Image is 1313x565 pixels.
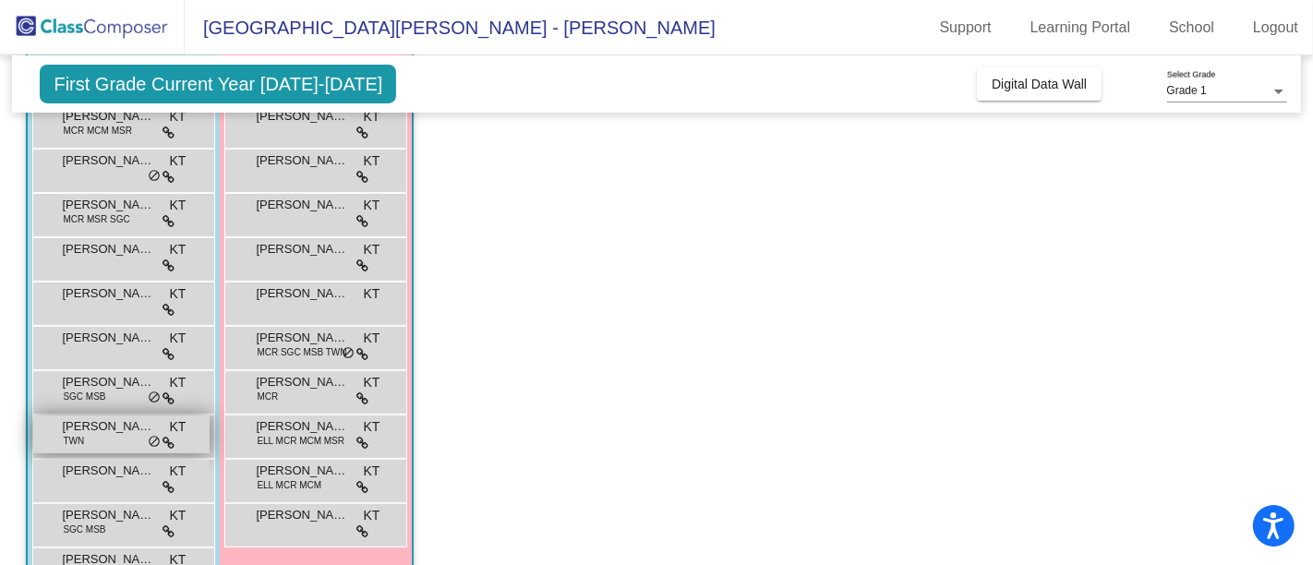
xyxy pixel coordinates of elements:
[992,77,1087,91] span: Digital Data Wall
[256,284,348,303] span: [PERSON_NAME]
[62,151,154,170] span: [PERSON_NAME]
[170,151,187,171] span: KT
[364,196,380,215] span: KT
[256,329,348,347] span: [PERSON_NAME]
[62,196,154,214] span: [PERSON_NAME]
[148,169,161,184] span: do_not_disturb_alt
[63,523,105,536] span: SGC MSB
[364,151,380,171] span: KT
[256,417,348,436] span: [PERSON_NAME]
[256,151,348,170] span: [PERSON_NAME] [PERSON_NAME]
[257,345,346,359] span: MCR SGC MSB TWN
[185,13,716,42] span: [GEOGRAPHIC_DATA][PERSON_NAME] - [PERSON_NAME]
[40,65,396,103] span: First Grade Current Year [DATE]-[DATE]
[1167,84,1207,97] span: Grade 1
[148,391,161,405] span: do_not_disturb_alt
[62,107,154,126] span: [PERSON_NAME]
[364,417,380,437] span: KT
[1238,13,1313,42] a: Logout
[170,373,187,392] span: KT
[170,506,187,525] span: KT
[63,124,131,138] span: MCR MCM MSR
[63,212,129,226] span: MCR MSR SGC
[62,417,154,436] span: [PERSON_NAME]
[364,462,380,481] span: KT
[62,240,154,258] span: [PERSON_NAME]
[342,346,355,361] span: do_not_disturb_alt
[1016,13,1146,42] a: Learning Portal
[364,506,380,525] span: KT
[256,506,348,524] span: [PERSON_NAME]
[364,284,380,304] span: KT
[257,434,344,448] span: ELL MCR MCM MSR
[62,284,154,303] span: [PERSON_NAME]
[170,107,187,126] span: KT
[63,434,84,448] span: TWN
[62,329,154,347] span: [PERSON_NAME]
[925,13,1006,42] a: Support
[257,478,321,492] span: ELL MCR MCM
[62,462,154,480] span: [PERSON_NAME]
[1154,13,1229,42] a: School
[62,506,154,524] span: [PERSON_NAME]
[148,435,161,450] span: do_not_disturb_alt
[170,417,187,437] span: KT
[256,462,348,480] span: [PERSON_NAME]
[170,196,187,215] span: KT
[256,107,348,126] span: [PERSON_NAME]
[364,240,380,259] span: KT
[62,373,154,391] span: [PERSON_NAME]
[170,284,187,304] span: KT
[256,196,348,214] span: [PERSON_NAME]
[170,462,187,481] span: KT
[63,390,105,403] span: SGC MSB
[364,107,380,126] span: KT
[256,373,348,391] span: [PERSON_NAME]
[977,67,1102,101] button: Digital Data Wall
[170,240,187,259] span: KT
[257,390,278,403] span: MCR
[364,329,380,348] span: KT
[256,240,348,258] span: [PERSON_NAME]
[170,329,187,348] span: KT
[364,373,380,392] span: KT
